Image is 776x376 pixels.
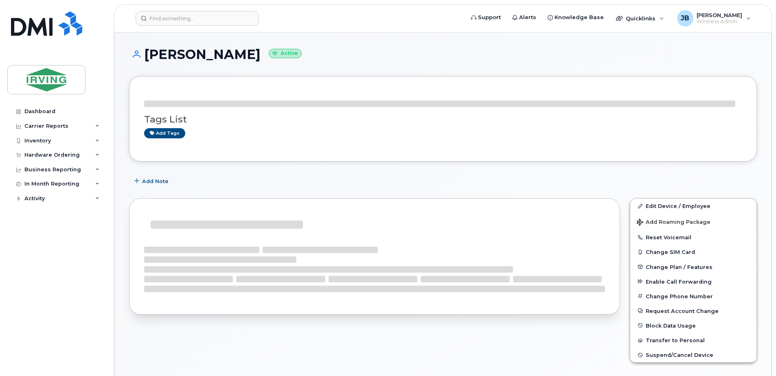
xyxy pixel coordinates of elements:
[269,49,302,58] small: Active
[630,274,756,289] button: Enable Call Forwarding
[646,352,713,358] span: Suspend/Cancel Device
[630,213,756,230] button: Add Roaming Package
[637,219,710,227] span: Add Roaming Package
[129,47,757,61] h1: [PERSON_NAME]
[144,114,742,125] h3: Tags List
[630,318,756,333] button: Block Data Usage
[630,230,756,245] button: Reset Voicemail
[142,177,169,185] span: Add Note
[646,264,712,270] span: Change Plan / Features
[144,128,185,138] a: Add tags
[630,199,756,213] a: Edit Device / Employee
[129,174,175,188] button: Add Note
[630,348,756,362] button: Suspend/Cancel Device
[630,260,756,274] button: Change Plan / Features
[630,289,756,304] button: Change Phone Number
[630,304,756,318] button: Request Account Change
[646,278,712,284] span: Enable Call Forwarding
[630,333,756,348] button: Transfer to Personal
[630,245,756,259] button: Change SIM Card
